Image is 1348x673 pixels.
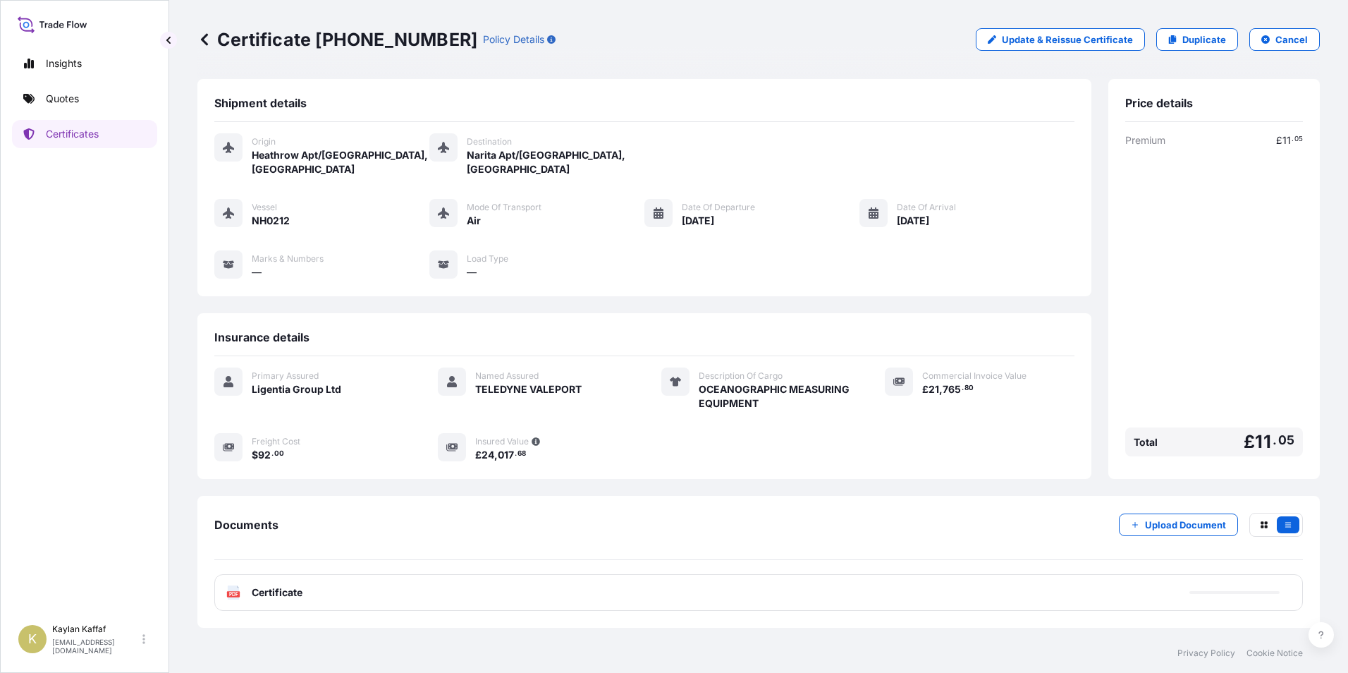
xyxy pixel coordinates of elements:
[483,32,544,47] p: Policy Details
[922,384,929,394] span: £
[976,28,1145,51] a: Update & Reissue Certificate
[1119,514,1238,536] button: Upload Document
[929,384,939,394] span: 21
[1278,436,1294,444] span: 05
[467,148,644,176] span: Narita Apt/[GEOGRAPHIC_DATA], [GEOGRAPHIC_DATA]
[252,382,341,396] span: Ligentia Group Ltd
[962,386,964,391] span: .
[517,451,526,456] span: 68
[274,451,284,456] span: 00
[475,436,529,447] span: Insured Value
[1273,436,1277,444] span: .
[252,214,290,228] span: NH0212
[1125,133,1165,147] span: Premium
[12,85,157,113] a: Quotes
[1002,32,1133,47] p: Update & Reissue Certificate
[1255,433,1270,451] span: 11
[1244,433,1255,451] span: £
[252,450,258,460] span: $
[1282,135,1291,145] span: 11
[467,202,541,213] span: Mode of Transport
[1275,32,1308,47] p: Cancel
[1249,28,1320,51] button: Cancel
[475,370,539,382] span: Named Assured
[1294,137,1303,142] span: 05
[1182,32,1226,47] p: Duplicate
[28,632,37,646] span: K
[46,92,79,106] p: Quotes
[252,586,302,600] span: Certificate
[214,96,307,110] span: Shipment details
[197,28,477,51] p: Certificate [PHONE_NUMBER]
[964,386,974,391] span: 80
[467,136,512,147] span: Destination
[252,370,319,382] span: Primary Assured
[252,265,262,279] span: —
[214,518,278,532] span: Documents
[214,330,310,344] span: Insurance details
[252,136,276,147] span: Origin
[252,202,277,213] span: Vessel
[897,214,929,228] span: [DATE]
[515,451,517,456] span: .
[12,120,157,148] a: Certificates
[252,148,429,176] span: Heathrow Apt/[GEOGRAPHIC_DATA], [GEOGRAPHIC_DATA]
[1276,135,1282,145] span: £
[1134,435,1158,449] span: Total
[1246,648,1303,659] a: Cookie Notice
[897,202,956,213] span: Date of Arrival
[252,436,300,447] span: Freight Cost
[271,451,274,456] span: .
[699,382,851,411] span: OCEANOGRAPHIC MEASURING EQUIPMENT
[939,384,943,394] span: ,
[52,624,140,635] p: Kaylan Kaffaf
[467,265,477,279] span: —
[475,382,582,396] span: TELEDYNE VALEPORT
[52,638,140,655] p: [EMAIL_ADDRESS][DOMAIN_NAME]
[922,370,1027,382] span: Commercial Invoice Value
[46,127,99,141] p: Certificates
[1145,518,1226,532] p: Upload Document
[943,384,961,394] span: 765
[699,370,783,382] span: Description Of Cargo
[682,214,714,228] span: [DATE]
[1156,28,1238,51] a: Duplicate
[467,214,481,228] span: Air
[46,56,82,71] p: Insights
[494,450,498,460] span: ,
[498,450,514,460] span: 017
[229,592,238,597] text: PDF
[482,450,494,460] span: 24
[252,253,324,265] span: Marks & Numbers
[12,49,157,78] a: Insights
[1177,648,1235,659] a: Privacy Policy
[1292,137,1294,142] span: .
[682,202,755,213] span: Date of Departure
[258,450,271,460] span: 92
[475,450,482,460] span: £
[1125,96,1193,110] span: Price details
[467,253,508,265] span: Load Type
